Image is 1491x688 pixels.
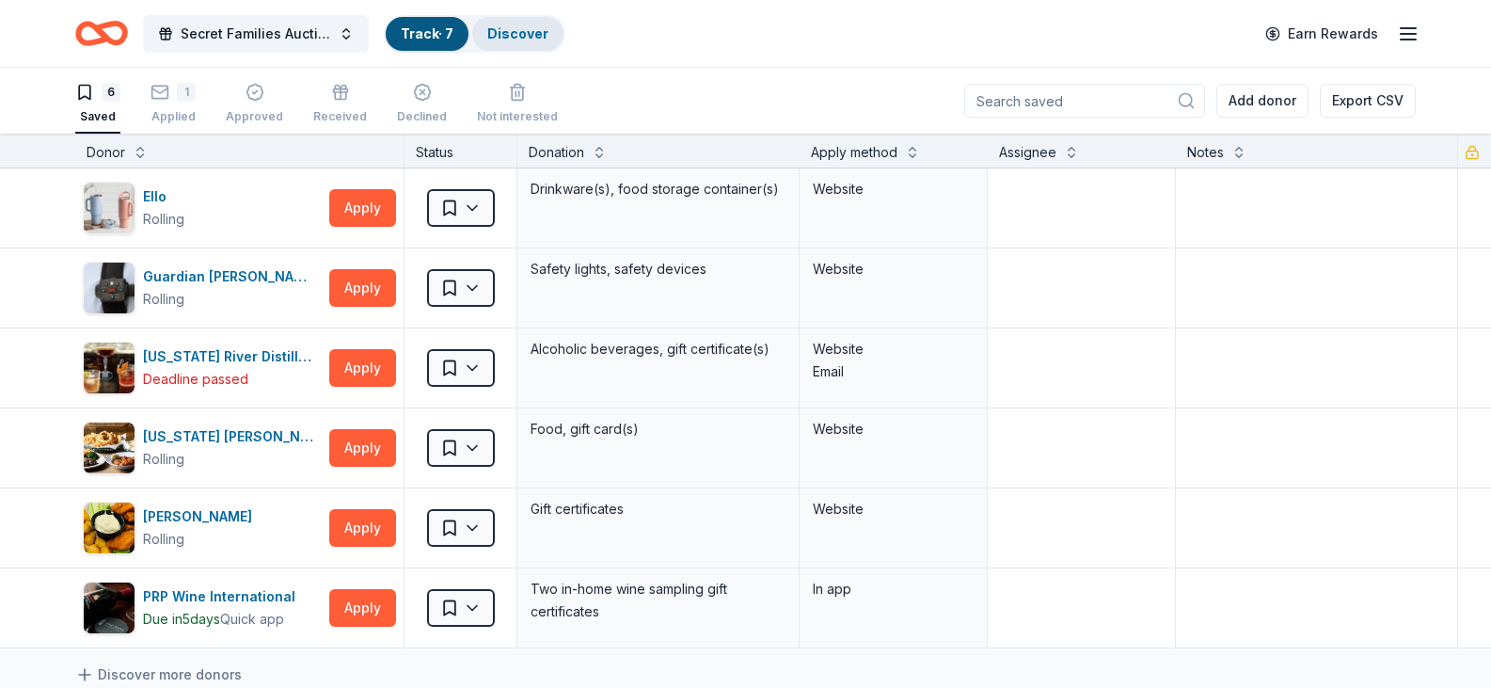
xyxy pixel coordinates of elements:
button: Declined [397,75,447,134]
button: Image for Montana Mike's Steakhouse[US_STATE] [PERSON_NAME]'s SteakhouseRolling [83,422,322,474]
div: Ello [143,185,184,208]
div: Deadline passed [143,368,248,391]
div: Guardian [PERSON_NAME] [143,265,322,288]
div: Not interested [477,109,558,124]
button: Secret Families Auction [143,15,369,53]
div: PRP Wine International [143,585,303,608]
div: 1 [177,83,196,102]
div: Drinkware(s), food storage container(s) [529,176,787,202]
div: Applied [151,109,196,124]
button: Apply [329,349,396,387]
div: [US_STATE] [PERSON_NAME]'s Steakhouse [143,425,322,448]
button: Approved [226,75,283,134]
div: Quick app [220,610,284,629]
div: Notes [1187,141,1224,164]
div: Safety lights, safety devices [529,256,787,282]
div: In app [813,578,974,600]
button: Apply [329,589,396,627]
div: Rolling [143,528,184,551]
img: Image for Muldoon's [84,503,135,553]
img: Image for Guardian Angel Device [84,263,135,313]
button: Image for ElloElloRolling [83,182,322,234]
button: Track· 7Discover [384,15,565,53]
div: Declined [397,109,447,124]
div: Two in-home wine sampling gift certificates [529,576,787,625]
button: 6Saved [75,75,120,134]
button: Image for Mississippi River Distilling Company[US_STATE] River Distilling CompanyDeadline passed [83,342,322,394]
div: Website [813,178,974,200]
img: Image for Montana Mike's Steakhouse [84,423,135,473]
input: Search saved [964,84,1205,118]
div: Email [813,360,974,383]
div: Rolling [143,288,184,311]
button: Apply [329,429,396,467]
a: Track· 7 [401,25,453,41]
div: Donor [87,141,125,164]
div: Apply method [811,141,897,164]
button: Apply [329,269,396,307]
button: Apply [329,509,396,547]
div: Food, gift card(s) [529,416,787,442]
button: Image for PRP Wine InternationalPRP Wine InternationalDue in5daysQuick app [83,582,322,634]
div: Approved [226,109,283,124]
div: Donation [529,141,584,164]
span: Secret Families Auction [181,23,331,45]
button: 1Applied [151,75,196,134]
div: Website [813,338,974,360]
a: Earn Rewards [1254,17,1389,51]
div: 6 [102,83,120,102]
button: Not interested [477,75,558,134]
img: Image for Mississippi River Distilling Company [84,343,135,393]
div: Status [404,134,517,168]
img: Image for Ello [84,183,135,233]
button: Image for Guardian Angel DeviceGuardian [PERSON_NAME]Rolling [83,262,322,314]
button: Image for Muldoon's[PERSON_NAME]Rolling [83,502,322,554]
button: Add donor [1216,84,1309,118]
div: Gift certificates [529,496,787,522]
div: [PERSON_NAME] [143,505,260,528]
button: Received [313,75,367,134]
div: [US_STATE] River Distilling Company [143,345,322,368]
div: Rolling [143,448,184,471]
a: Home [75,11,128,56]
div: Website [813,498,974,520]
div: Due in 5 days [143,608,220,631]
a: Discover [487,25,548,41]
div: Rolling [143,208,184,231]
div: Alcoholic beverages, gift certificate(s) [529,336,787,362]
div: Website [813,418,974,440]
div: Assignee [999,141,1056,164]
button: Export CSV [1320,84,1416,118]
button: Apply [329,189,396,227]
div: Website [813,258,974,280]
img: Image for PRP Wine International [84,583,135,633]
div: Received [313,109,367,124]
a: Discover more donors [75,664,242,686]
div: Saved [75,109,120,124]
